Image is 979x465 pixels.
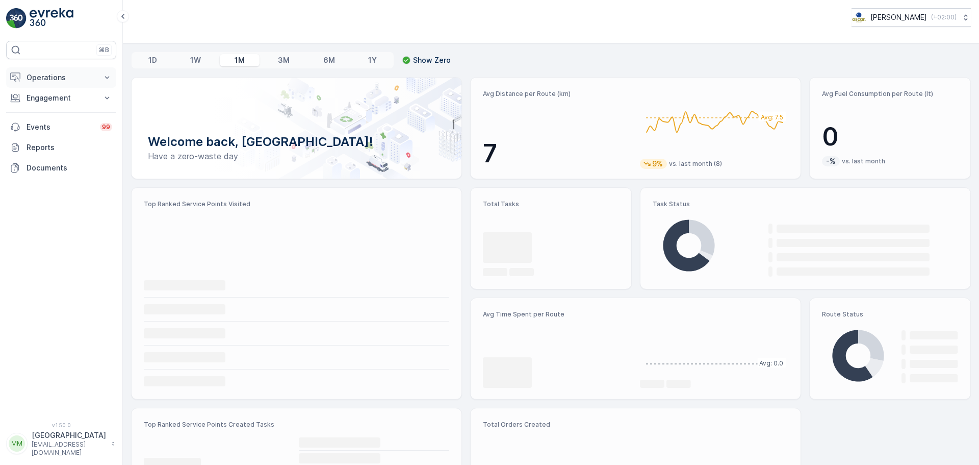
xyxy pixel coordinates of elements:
[9,435,25,452] div: MM
[825,156,837,166] p: -%
[190,55,201,65] p: 1W
[6,430,116,457] button: MM[GEOGRAPHIC_DATA][EMAIL_ADDRESS][DOMAIN_NAME]
[27,163,112,173] p: Documents
[148,150,445,162] p: Have a zero-waste day
[483,138,632,169] p: 7
[235,55,245,65] p: 1M
[822,121,958,152] p: 0
[483,421,632,429] p: Total Orders Created
[278,55,290,65] p: 3M
[6,422,116,428] span: v 1.50.0
[653,200,958,208] p: Task Status
[6,158,116,178] a: Documents
[483,310,632,319] p: Avg Time Spent per Route
[32,440,106,457] p: [EMAIL_ADDRESS][DOMAIN_NAME]
[30,8,73,29] img: logo_light-DOdMpM7g.png
[323,55,335,65] p: 6M
[27,122,94,132] p: Events
[669,160,722,168] p: vs. last month (8)
[931,13,957,21] p: ( +02:00 )
[144,200,449,208] p: Top Ranked Service Points Visited
[27,93,96,103] p: Engagement
[102,123,110,131] p: 99
[852,12,866,23] img: basis-logo_rgb2x.png
[368,55,377,65] p: 1Y
[6,67,116,88] button: Operations
[6,137,116,158] a: Reports
[144,421,449,429] p: Top Ranked Service Points Created Tasks
[870,12,927,22] p: [PERSON_NAME]
[148,134,445,150] p: Welcome back, [GEOGRAPHIC_DATA]!
[822,310,958,319] p: Route Status
[651,159,664,169] p: 9%
[483,90,632,98] p: Avg Distance per Route (km)
[99,46,109,54] p: ⌘B
[27,72,96,83] p: Operations
[6,8,27,29] img: logo
[483,200,619,208] p: Total Tasks
[822,90,958,98] p: Avg Fuel Consumption per Route (lt)
[148,55,157,65] p: 1D
[6,117,116,137] a: Events99
[6,88,116,108] button: Engagement
[27,142,112,153] p: Reports
[32,430,106,440] p: [GEOGRAPHIC_DATA]
[842,157,885,165] p: vs. last month
[852,8,971,27] button: [PERSON_NAME](+02:00)
[413,55,451,65] p: Show Zero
